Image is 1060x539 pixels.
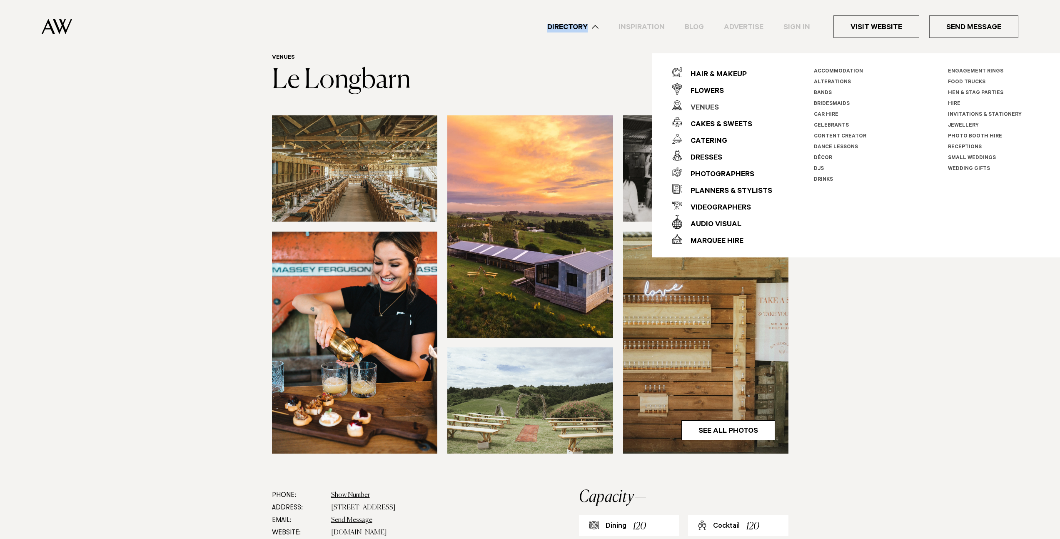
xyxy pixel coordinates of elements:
[331,517,372,524] a: Send Message
[814,90,832,96] a: Bands
[272,55,295,61] a: Venues
[672,197,772,214] a: Videographers
[272,514,324,527] dt: Email:
[948,69,1003,75] a: Engagement Rings
[948,145,982,150] a: Receptions
[331,502,525,514] dd: [STREET_ADDRESS]
[272,489,324,502] dt: Phone:
[814,101,850,107] a: Bridesmaids
[579,489,788,506] h2: Capacity
[272,527,324,539] dt: Website:
[675,21,714,32] a: Blog
[633,519,646,534] div: 120
[682,200,751,217] div: Videographers
[814,112,838,118] a: Car Hire
[948,80,985,85] a: Food Trucks
[672,64,772,80] a: Hair & Makeup
[682,117,752,133] div: Cakes & Sweets
[272,67,411,94] a: Le Longbarn
[948,123,979,129] a: Jewellery
[672,130,772,147] a: Catering
[672,230,772,247] a: Marquee Hire
[606,522,626,532] div: Dining
[672,214,772,230] a: Audio Visual
[681,420,775,440] a: See All Photos
[672,164,772,180] a: Photographers
[682,83,724,100] div: Flowers
[713,522,740,532] div: Cocktail
[814,134,866,140] a: Content Creator
[714,21,773,32] a: Advertise
[814,80,851,85] a: Alterations
[682,217,741,233] div: Audio Visual
[948,112,1022,118] a: Invitations & Stationery
[672,180,772,197] a: Planners & Stylists
[682,167,754,183] div: Photographers
[672,80,772,97] a: Flowers
[672,114,772,130] a: Cakes & Sweets
[929,15,1018,38] a: Send Message
[672,147,772,164] a: Dresses
[682,133,727,150] div: Catering
[682,67,747,83] div: Hair & Makeup
[948,90,1003,96] a: Hen & Stag Parties
[948,155,996,161] a: Small Weddings
[682,233,743,250] div: Marquee Hire
[682,183,772,200] div: Planners & Stylists
[682,150,722,167] div: Dresses
[672,97,772,114] a: Venues
[331,492,370,499] a: Show Number
[272,502,324,514] dt: Address:
[773,21,820,32] a: Sign In
[814,123,849,129] a: Celebrants
[746,519,759,534] div: 120
[814,177,833,183] a: Drinks
[537,21,609,32] a: Directory
[814,155,832,161] a: Décor
[948,134,1002,140] a: Photo Booth Hire
[948,166,990,172] a: Wedding Gifts
[833,15,919,38] a: Visit Website
[42,19,72,34] img: Auckland Weddings Logo
[609,21,675,32] a: Inspiration
[948,101,960,107] a: Hire
[814,145,858,150] a: Dance Lessons
[814,166,824,172] a: DJs
[331,529,387,536] a: [DOMAIN_NAME]
[682,100,719,117] div: Venues
[814,69,863,75] a: Accommodation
